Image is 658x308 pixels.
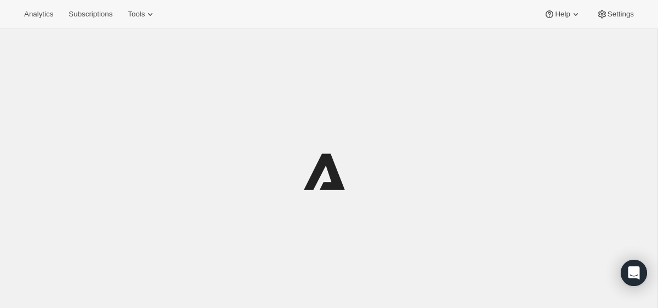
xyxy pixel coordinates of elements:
[621,260,647,286] div: Open Intercom Messenger
[590,7,640,22] button: Settings
[69,10,112,19] span: Subscriptions
[121,7,162,22] button: Tools
[18,7,60,22] button: Analytics
[608,10,634,19] span: Settings
[24,10,53,19] span: Analytics
[62,7,119,22] button: Subscriptions
[128,10,145,19] span: Tools
[555,10,570,19] span: Help
[537,7,587,22] button: Help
